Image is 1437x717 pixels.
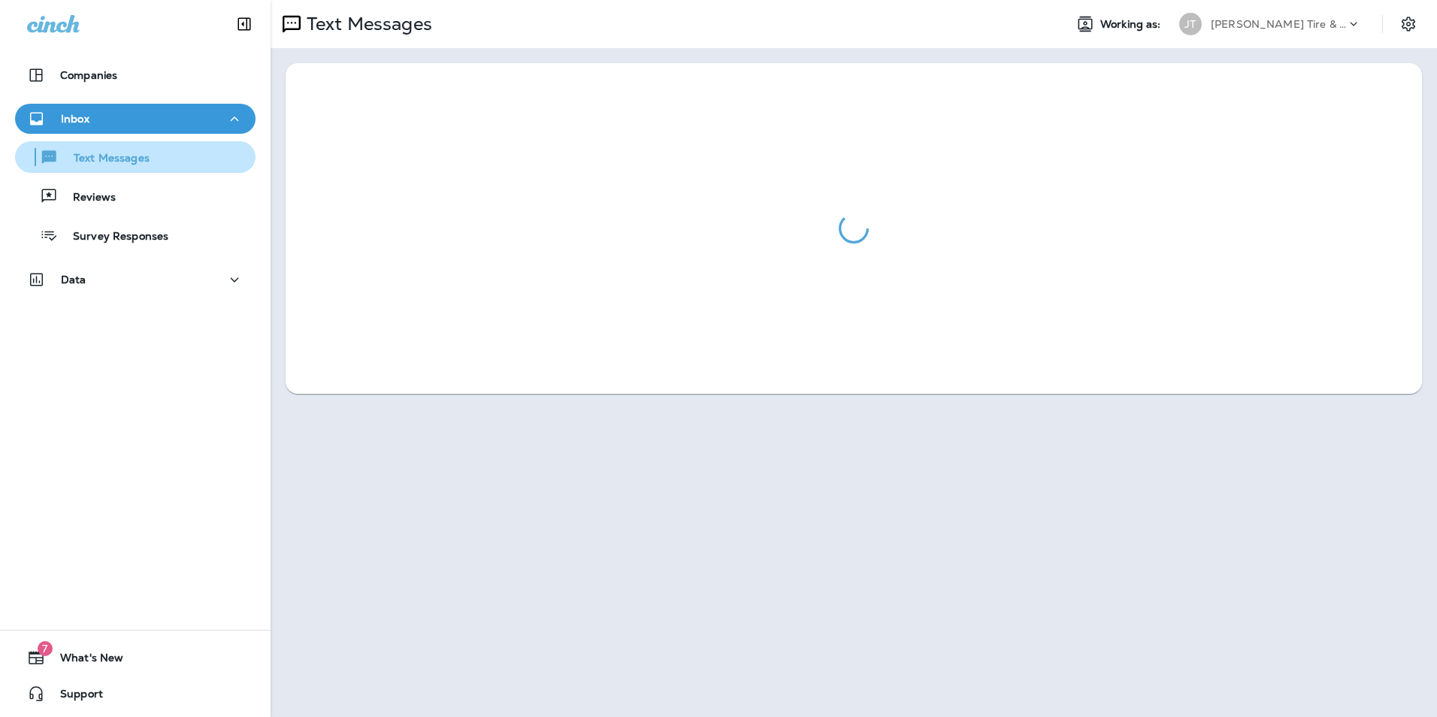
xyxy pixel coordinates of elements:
p: [PERSON_NAME] Tire & Auto [1211,18,1346,30]
p: Inbox [61,113,89,125]
button: Support [15,679,256,709]
span: Support [45,688,103,706]
p: Text Messages [59,152,150,166]
button: Settings [1395,11,1422,38]
button: Companies [15,60,256,90]
p: Companies [60,69,117,81]
span: What's New [45,652,123,670]
button: Collapse Sidebar [223,9,265,39]
button: Inbox [15,104,256,134]
span: 7 [38,641,53,656]
p: Survey Responses [58,230,168,244]
p: Text Messages [301,13,432,35]
button: Reviews [15,180,256,212]
span: Working as: [1100,18,1164,31]
button: Text Messages [15,141,256,173]
p: Data [61,274,86,286]
button: Data [15,265,256,295]
button: Survey Responses [15,219,256,251]
div: JT [1179,13,1202,35]
p: Reviews [58,191,116,205]
button: 7What's New [15,643,256,673]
